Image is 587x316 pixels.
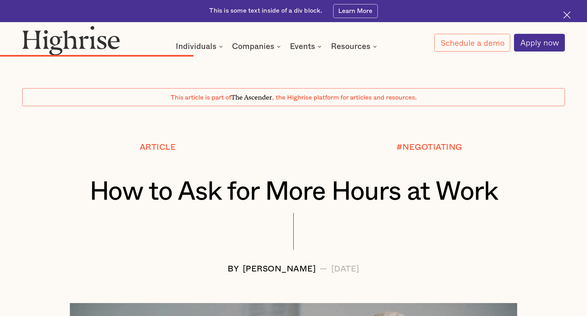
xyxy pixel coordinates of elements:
div: Article [140,143,176,152]
div: BY [228,264,239,274]
div: Events [290,43,315,50]
div: — [320,264,328,274]
h1: How to Ask for More Hours at Work [45,178,542,206]
div: Companies [232,43,274,50]
a: Schedule a demo [434,34,511,52]
a: Apply now [514,34,565,52]
div: This is some text inside of a div block. [209,7,322,15]
div: Resources [331,43,379,50]
div: [DATE] [331,264,359,274]
a: Learn More [333,4,377,18]
div: #NEGOTIATING [396,143,462,152]
div: [PERSON_NAME] [243,264,316,274]
div: Individuals [176,43,217,50]
span: This article is part of [171,94,231,101]
img: Cross icon [563,11,571,19]
span: The Ascender [231,92,272,100]
div: Resources [331,43,370,50]
div: Individuals [176,43,225,50]
div: Events [290,43,323,50]
div: Companies [232,43,283,50]
span: , the Highrise platform for articles and resources. [272,94,417,101]
img: Highrise logo [22,26,120,55]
